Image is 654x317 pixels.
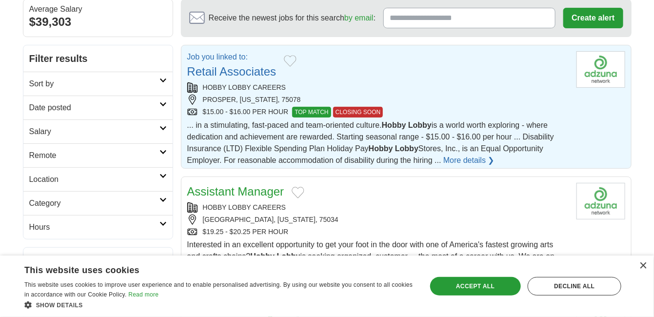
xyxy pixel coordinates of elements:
[187,82,569,93] div: HOBBY LOBBY CAREERS
[29,150,159,161] h2: Remote
[29,254,167,268] h2: Recent searches
[187,227,569,237] div: $19.25 - $20.25 PER HOUR
[187,107,569,118] div: $15.00 - $16.00 PER HOUR
[29,221,159,233] h2: Hours
[395,144,418,153] strong: Lobby
[382,121,406,129] strong: Hobby
[29,198,159,209] h2: Category
[29,102,159,114] h2: Date posted
[23,143,173,167] a: Remote
[128,291,159,298] a: Read more, opens a new window
[209,12,376,24] span: Receive the newest jobs for this search :
[528,277,621,296] div: Decline all
[23,119,173,143] a: Salary
[576,51,625,88] img: Company logo
[284,55,297,67] button: Add to favorite jobs
[187,51,277,63] p: Job you linked to:
[292,107,331,118] span: TOP MATCH
[563,8,623,28] button: Create alert
[576,183,625,219] img: Company logo
[408,121,432,129] strong: Lobby
[24,261,390,276] div: This website uses cookies
[24,300,415,310] div: Show details
[23,215,173,239] a: Hours
[187,202,569,213] div: HOBBY LOBBY CAREERS
[430,277,521,296] div: Accept all
[23,45,173,72] h2: Filter results
[187,240,558,284] span: Interested in an excellent opportunity to get your foot in the door with one of America's fastest...
[23,191,173,215] a: Category
[29,174,159,185] h2: Location
[292,187,304,198] button: Add to favorite jobs
[333,107,383,118] span: CLOSING SOON
[36,302,83,309] span: Show details
[29,5,167,13] div: Average Salary
[187,215,569,225] div: [GEOGRAPHIC_DATA], [US_STATE], 75034
[187,121,554,164] span: ... in a stimulating, fast-paced and team-oriented culture. is a world worth exploring - where de...
[187,65,277,78] a: Retail Associates
[24,281,413,298] span: This website uses cookies to improve user experience and to enable personalised advertising. By u...
[369,144,393,153] strong: Hobby
[29,78,159,90] h2: Sort by
[639,262,647,270] div: Close
[344,14,374,22] a: by email
[23,72,173,96] a: Sort by
[29,126,159,138] h2: Salary
[250,252,275,260] strong: Hobby
[443,155,495,166] a: More details ❯
[23,167,173,191] a: Location
[23,96,173,119] a: Date posted
[187,95,569,105] div: PROSPER, [US_STATE], 75078
[29,13,167,31] div: $39,303
[187,185,284,198] a: Assistant Manager
[277,252,300,260] strong: Lobby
